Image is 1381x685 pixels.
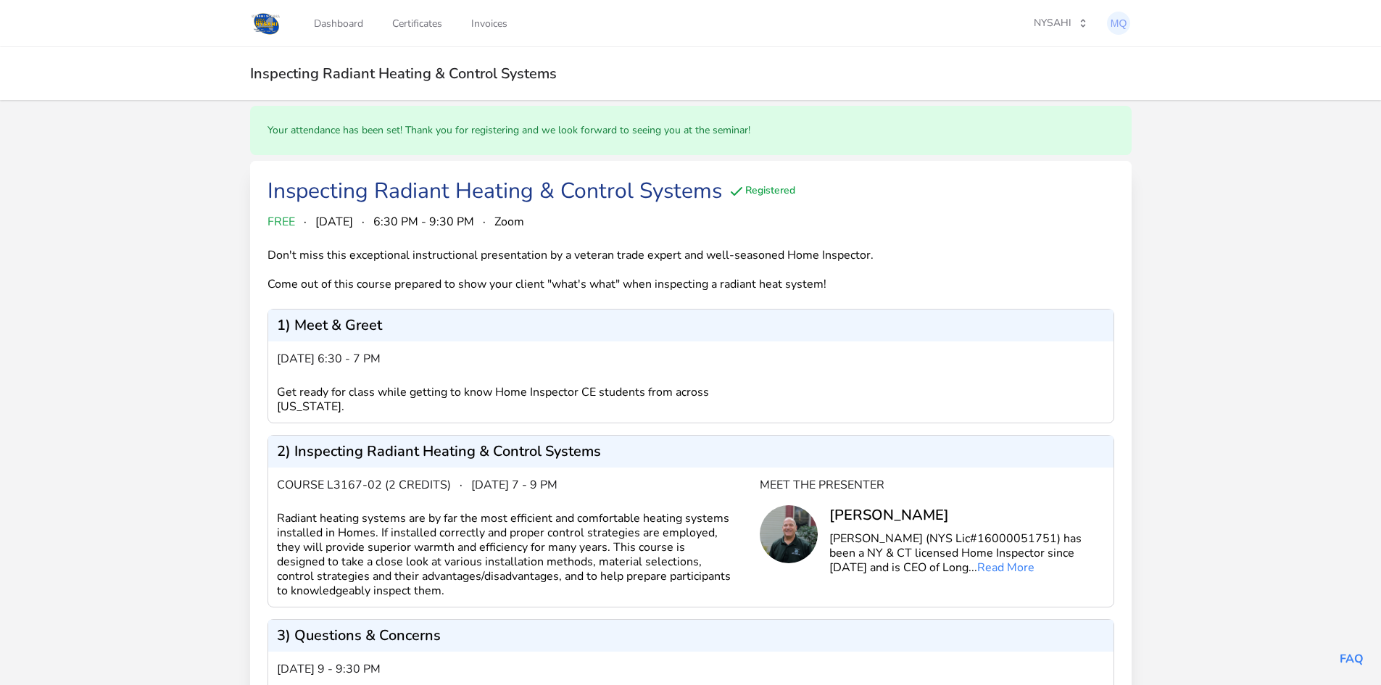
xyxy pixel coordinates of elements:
p: [PERSON_NAME] (NYS Lic#16000051751) has been a NY & CT licensed Home Inspector since [DATE] and i... [829,531,1105,575]
span: · [304,213,307,231]
div: Radiant heating systems are by far the most efficient and comfortable heating systems installed i... [277,511,760,598]
div: Inspecting Radiant Heating & Control Systems [268,178,722,204]
div: Don't miss this exceptional instructional presentation by a veteran trade expert and well-seasone... [268,248,903,291]
h2: Inspecting Radiant Heating & Control Systems [250,65,1132,83]
div: Your attendance has been set! Thank you for registering and we look forward to seeing you at the ... [250,106,1132,155]
img: Michael Quinn [1107,12,1130,35]
p: 1) Meet & Greet [277,318,382,333]
span: [DATE] 6:30 - 7 pm [277,350,381,368]
a: Read More [977,560,1034,576]
div: Get ready for class while getting to know Home Inspector CE students from across [US_STATE]. [277,385,760,414]
img: Chris Long [760,505,818,563]
span: · [483,213,486,231]
span: · [460,476,463,494]
div: Registered [728,183,795,200]
span: [DATE] 7 - 9 pm [471,476,557,494]
p: 2) Inspecting Radiant Heating & Control Systems [277,444,601,459]
span: 6:30 PM - 9:30 PM [373,213,474,231]
span: Zoom [494,213,524,231]
span: [DATE] 9 - 9:30 pm [277,660,381,678]
img: Logo [250,10,283,36]
span: [DATE] [315,213,353,231]
span: FREE [268,213,295,231]
div: [PERSON_NAME] [829,505,1105,526]
button: NYSAHI [1024,11,1097,36]
p: 3) Questions & Concerns [277,628,441,643]
span: · [362,213,365,231]
a: FAQ [1340,651,1364,667]
div: Meet the Presenter [760,476,1105,494]
span: Course L3167-02 (2 credits) [277,476,451,494]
